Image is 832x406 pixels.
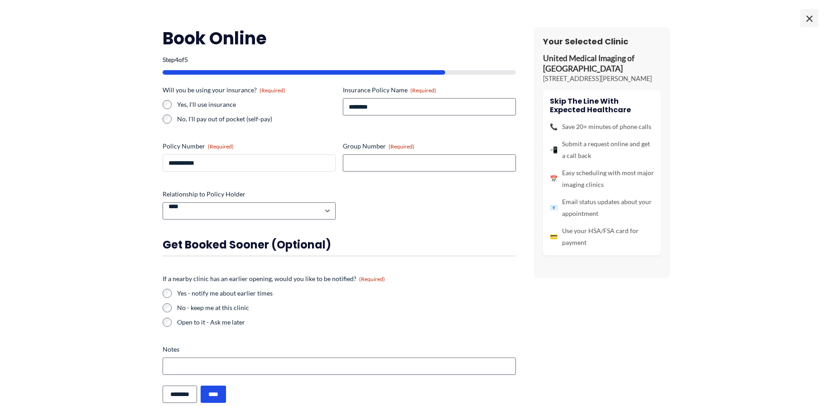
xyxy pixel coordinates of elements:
[184,56,188,63] span: 5
[163,86,285,95] legend: Will you be using your insurance?
[163,238,516,252] h3: Get booked sooner (optional)
[389,143,414,150] span: (Required)
[177,318,516,327] label: Open to it - Ask me later
[550,196,654,220] li: Email status updates about your appointment
[550,167,654,191] li: Easy scheduling with most major imaging clinics
[550,121,654,133] li: Save 20+ minutes of phone calls
[359,276,385,282] span: (Required)
[177,100,336,109] label: Yes, I'll use insurance
[550,225,654,248] li: Use your HSA/FSA card for payment
[550,173,558,185] span: 📅
[175,56,178,63] span: 4
[343,86,516,95] label: Insurance Policy Name
[543,36,661,47] h3: Your Selected Clinic
[177,303,516,312] label: No - keep me at this clinic
[163,27,516,49] h2: Book Online
[550,138,654,162] li: Submit a request online and get a call back
[410,87,436,94] span: (Required)
[163,345,516,354] label: Notes
[550,202,558,214] span: 📧
[800,9,818,27] span: ×
[177,289,516,298] label: Yes - notify me about earlier times
[543,53,661,74] p: United Medical Imaging of [GEOGRAPHIC_DATA]
[550,231,558,243] span: 💳
[163,142,336,151] label: Policy Number
[260,87,285,94] span: (Required)
[208,143,234,150] span: (Required)
[163,274,385,283] legend: If a nearby clinic has an earlier opening, would you like to be notified?
[550,121,558,133] span: 📞
[550,97,654,114] h4: Skip the line with Expected Healthcare
[163,190,336,199] label: Relationship to Policy Holder
[543,74,661,83] p: [STREET_ADDRESS][PERSON_NAME]
[163,57,516,63] p: Step of
[177,115,336,124] label: No, I'll pay out of pocket (self-pay)
[550,144,558,156] span: 📲
[343,142,516,151] label: Group Number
